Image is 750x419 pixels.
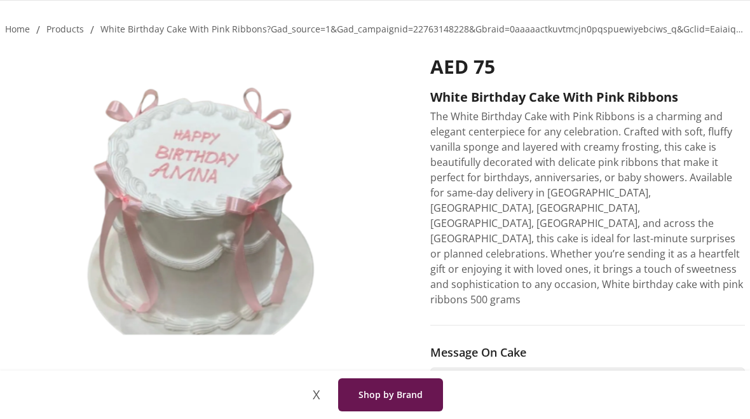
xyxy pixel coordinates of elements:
[331,378,443,411] a: Shop by Brand
[5,23,30,35] a: Home
[5,55,405,347] img: White birthday cake with pink ribbons White Birthday Cake with Pink Ribbons كيك عيد ميلاد أبيض بش...
[430,88,745,106] h2: White birthday cake with pink ribbons
[338,378,443,411] button: Shop by Brand
[36,22,40,38] li: /
[46,23,84,35] a: products
[430,343,745,361] h3: Message on cake
[430,109,745,307] p: The White Birthday Cake with Pink Ribbons is a charming and elegant centerpiece for any celebrati...
[430,53,495,79] span: AED 75
[308,387,325,402] span: X
[90,22,94,38] li: /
